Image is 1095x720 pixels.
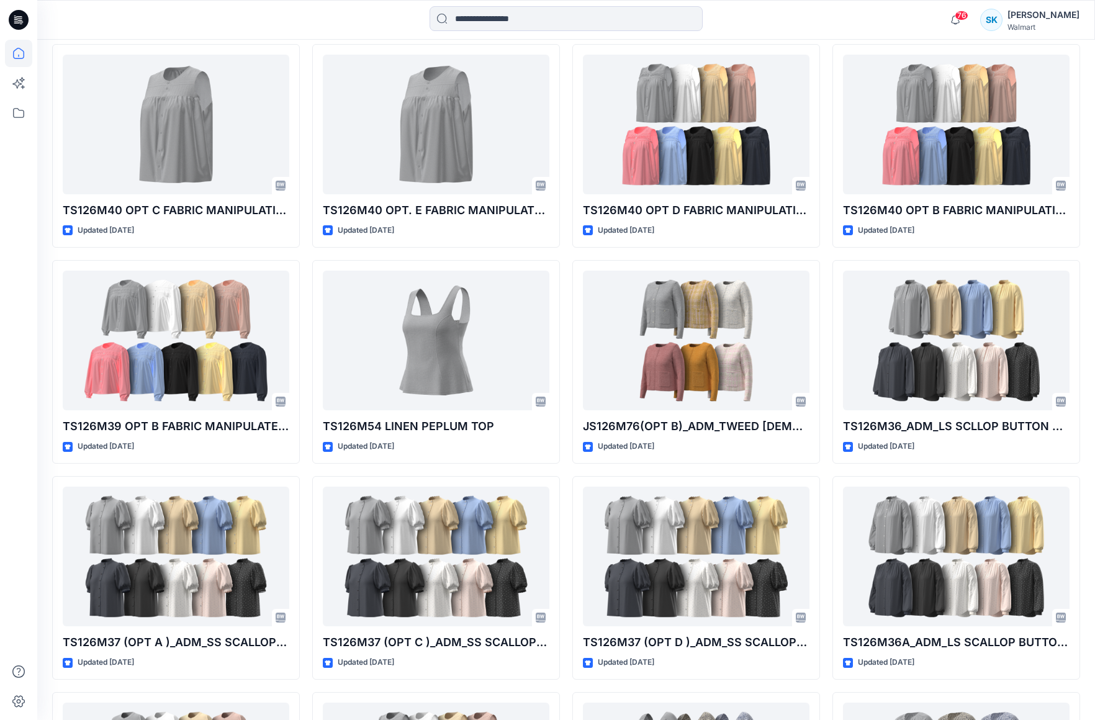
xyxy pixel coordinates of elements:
[843,271,1070,410] a: TS126M36_ADM_LS SCLLOP BUTTON DOWN
[598,656,654,669] p: Updated [DATE]
[583,418,809,435] p: JS126M76(OPT B)_ADM_TWEED [DEMOGRAPHIC_DATA] LIKE JACKET
[1007,7,1079,22] div: [PERSON_NAME]
[858,656,914,669] p: Updated [DATE]
[598,224,654,237] p: Updated [DATE]
[583,487,809,626] a: TS126M37 (OPT D )_ADM_SS SCALLOP BUTTON DOWN
[78,656,134,669] p: Updated [DATE]
[78,224,134,237] p: Updated [DATE]
[583,55,809,194] a: TS126M40 OPT D FABRIC MANIPULATION SHELL
[843,487,1070,626] a: TS126M36A_ADM_LS SCALLOP BUTTON DOWN
[843,55,1070,194] a: TS126M40 OPT B FABRIC MANIPULATION SHELL
[843,202,1070,219] p: TS126M40 OPT B FABRIC MANIPULATION SHELL
[955,11,968,20] span: 76
[323,55,549,194] a: TS126M40 OPT. E FABRIC MANIPULATED SHELL
[323,487,549,626] a: TS126M37 (OPT C )_ADM_SS SCALLOP BUTTON DOWN
[338,440,394,453] p: Updated [DATE]
[843,634,1070,651] p: TS126M36A_ADM_LS SCALLOP BUTTON DOWN
[583,634,809,651] p: TS126M37 (OPT D )_ADM_SS SCALLOP BUTTON DOWN
[63,202,289,219] p: TS126M40 OPT C FABRIC MANIPULATION SHELL - REDUCED
[980,9,1003,31] div: SK
[843,418,1070,435] p: TS126M36_ADM_LS SCLLOP BUTTON DOWN
[63,487,289,626] a: TS126M37 (OPT A )_ADM_SS SCALLOP BUTTON DOWN
[323,418,549,435] p: TS126M54 LINEN PEPLUM TOP
[323,202,549,219] p: TS126M40 OPT. E FABRIC MANIPULATED SHELL
[323,634,549,651] p: TS126M37 (OPT C )_ADM_SS SCALLOP BUTTON DOWN
[338,656,394,669] p: Updated [DATE]
[63,271,289,410] a: TS126M39 OPT B FABRIC MANIPULATED LS TOP
[63,55,289,194] a: TS126M40 OPT C FABRIC MANIPULATION SHELL - REDUCED
[1007,22,1079,32] div: Walmart
[323,271,549,410] a: TS126M54 LINEN PEPLUM TOP
[583,271,809,410] a: JS126M76(OPT B)_ADM_TWEED LADY LIKE JACKET
[78,440,134,453] p: Updated [DATE]
[858,224,914,237] p: Updated [DATE]
[338,224,394,237] p: Updated [DATE]
[598,440,654,453] p: Updated [DATE]
[858,440,914,453] p: Updated [DATE]
[583,202,809,219] p: TS126M40 OPT D FABRIC MANIPULATION SHELL
[63,634,289,651] p: TS126M37 (OPT A )_ADM_SS SCALLOP BUTTON DOWN
[63,418,289,435] p: TS126M39 OPT B FABRIC MANIPULATED LS TOP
